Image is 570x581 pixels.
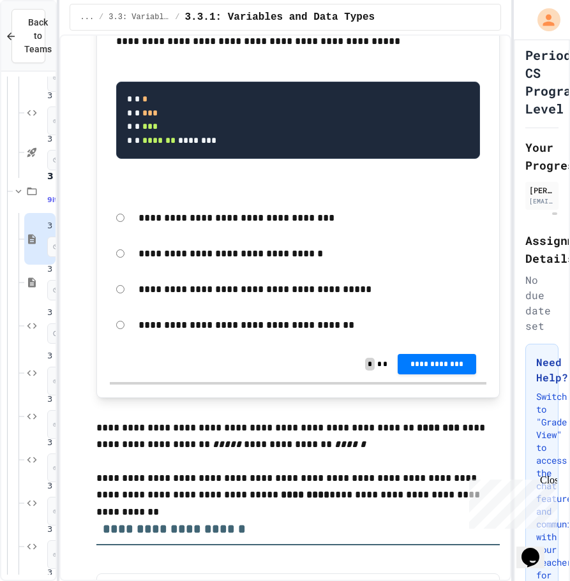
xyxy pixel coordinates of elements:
[24,16,52,56] span: Back to Teams
[80,12,94,22] span: ...
[99,12,103,22] span: /
[47,453,85,483] span: No time set
[47,323,82,344] span: 5 min
[47,264,53,275] span: 3.3.2: Variables and Data Types - Review
[175,12,179,22] span: /
[524,5,564,34] div: My Account
[47,497,85,526] span: No time set
[47,481,53,492] span: 3.3.4 Lab 4: Recipe Calculator
[47,237,82,257] span: 10 min
[47,351,53,362] span: 3.3.4 Lab 1: Data Mix-Up Fix
[47,394,53,405] span: 3.3.4 Lab 2: Pet Name Keeper
[47,307,53,318] span: 3.3.3: What's the Type?
[47,221,53,232] span: 3.3.1: Variables and Data Types
[47,196,74,204] span: 9 items
[47,540,85,570] span: No time set
[11,9,45,63] button: Back to Teams
[525,272,559,334] div: No due date set
[185,10,375,25] span: 3.3.1: Variables and Data Types
[464,474,557,529] iframe: chat widget
[536,355,548,385] h3: Need Help?
[47,170,53,182] span: 3.3: Variables and Data Types
[109,12,170,22] span: 3.3: Variables and Data Types
[47,568,53,578] span: 3.3.4 Lab 6: Inventory Organizer
[47,91,53,101] span: 3.2.4 Lab 6: Multi-Print Message
[47,438,53,448] span: 3.3.4 Lab 3: Temperature Converter
[525,232,559,267] h2: Assignment Details
[47,107,85,136] span: No time set
[47,367,85,396] span: No time set
[47,150,82,170] span: 17 min
[5,5,88,81] div: Chat with us now!Close
[516,530,557,568] iframe: chat widget
[525,138,559,174] h2: Your Progress
[529,184,555,196] div: [PERSON_NAME]
[47,524,53,535] span: 3.3.4 Lab 5: Student ID Scanner
[47,63,85,92] span: No time set
[529,196,555,206] div: [EMAIL_ADDRESS][DOMAIN_NAME]
[47,280,82,300] span: 15 min
[47,410,85,439] span: No time set
[47,134,53,145] span: 3.2.5 Quiz-Hello, World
